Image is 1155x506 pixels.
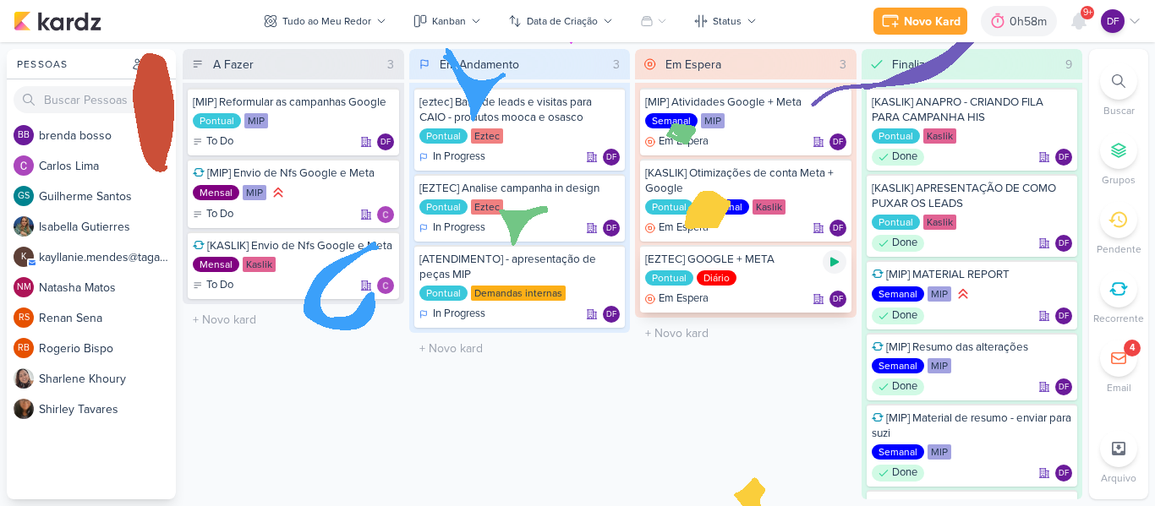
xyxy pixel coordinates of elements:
[1107,380,1131,395] p: Email
[829,291,846,307] div: Responsável: Diego Freitas
[377,277,394,294] img: Carlos Lima
[1010,13,1052,30] div: 0h58m
[419,95,621,125] div: [eztec] Base de leads e visitas para CAIO - produtos mooca e osasco
[665,56,721,73] div: Em Espera
[872,149,924,166] div: Done
[872,286,924,302] div: Semanal
[193,113,241,128] div: Pontual
[1055,307,1072,324] div: Responsável: Diego Freitas
[14,307,34,328] div: Renan Sena
[892,56,944,73] div: Finalizado
[872,358,924,373] div: Semanal
[1059,384,1069,392] p: DF
[419,220,485,237] div: In Progress
[206,206,233,223] p: To Do
[377,206,394,223] div: Responsável: Carlos Lima
[1059,240,1069,248] p: DF
[645,220,709,237] div: Em Espera
[645,133,709,150] div: Em Espera
[1055,149,1072,166] div: Diego Freitas
[419,306,485,323] div: In Progress
[892,235,917,252] p: Done
[659,220,709,237] p: Em Espera
[14,399,34,419] img: Shirley Tavares
[243,257,276,272] div: Kaslik
[39,248,176,266] div: k a y l l a n i e . m e n d e s @ t a g a w a - m a i l . c o m . b r
[193,277,233,294] div: To Do
[923,128,956,144] div: Kaslik
[206,277,233,294] p: To Do
[1059,313,1069,321] p: DF
[603,306,620,323] div: Diego Freitas
[1101,9,1125,33] div: Diego Freitas
[1059,154,1069,162] p: DF
[872,181,1073,211] div: [KASLIK] APRESENTAÇÃO DE COMO PUXAR OS LEADS
[645,252,846,267] div: [EZTEC] GOOGLE + META
[39,218,176,236] div: I s a b e l l a G u t i e r r e s
[14,216,34,237] img: Isabella Gutierres
[659,133,709,150] p: Em Espera
[606,225,616,233] p: DF
[753,199,786,215] div: Kaslik
[645,95,846,110] div: [MIP] Atividades Google + Meta
[606,311,616,319] p: DF
[603,220,620,237] div: Diego Freitas
[419,286,468,301] div: Pontual
[872,444,924,460] div: Semanal
[872,378,924,395] div: Done
[829,133,846,150] div: Diego Freitas
[892,465,917,482] p: Done
[39,400,176,418] div: S h i r l e y T a v a r e s
[14,247,34,267] div: kayllanie.mendes@tagawa-mail.com.br
[1093,311,1144,326] p: Recorrente
[14,11,101,31] img: kardz.app
[697,270,736,286] div: Diário
[606,154,616,162] p: DF
[18,131,30,140] p: bb
[206,133,233,150] p: To Do
[829,220,846,237] div: Diego Freitas
[872,95,1073,125] div: [KASLIK] ANAPRO - CRIANDO FILA PARA CAMPANHA HIS
[872,215,920,230] div: Pontual
[1130,341,1135,355] div: 4
[14,125,34,145] div: brenda bosso
[873,8,967,35] button: Novo Kard
[1089,63,1148,118] li: Ctrl + F
[419,128,468,144] div: Pontual
[829,220,846,237] div: Responsável: Diego Freitas
[433,149,485,166] p: In Progress
[645,270,693,286] div: Pontual
[872,235,924,252] div: Done
[440,56,519,73] div: Em Andamento
[923,215,956,230] div: Kaslik
[377,277,394,294] div: Responsável: Carlos Lima
[1055,235,1072,252] div: Responsável: Diego Freitas
[19,313,30,323] p: RS
[433,220,485,237] p: In Progress
[603,220,620,237] div: Responsável: Diego Freitas
[14,186,34,206] div: Guilherme Santos
[606,56,627,73] div: 3
[186,307,401,332] input: + Novo kard
[1059,470,1069,478] p: DF
[833,296,843,304] p: DF
[872,465,924,482] div: Done
[380,139,391,147] p: DF
[14,338,34,358] div: Rogerio Bispo
[928,358,951,373] div: MIP
[213,56,254,73] div: A Fazer
[638,321,853,345] input: + Novo kard
[823,250,846,274] div: Ligar relógio
[433,306,485,323] p: In Progress
[892,378,917,395] p: Done
[18,192,30,201] p: GS
[1055,465,1072,482] div: Diego Freitas
[872,128,920,144] div: Pontual
[645,113,698,128] div: Semanal
[833,139,843,147] p: DF
[1055,378,1072,395] div: Responsável: Diego Freitas
[14,277,34,297] div: Natasha Matos
[377,206,394,223] img: Carlos Lima
[892,307,917,324] p: Done
[645,199,693,215] div: Pontual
